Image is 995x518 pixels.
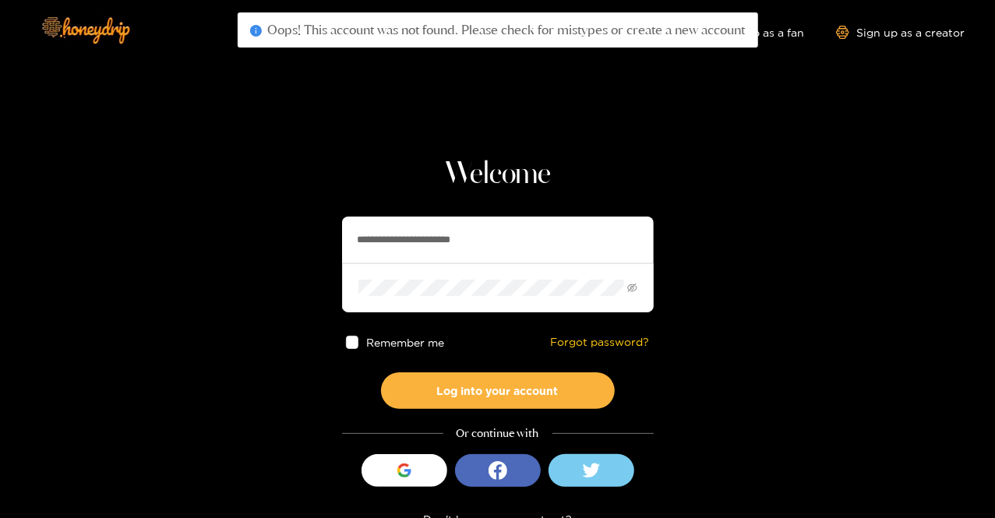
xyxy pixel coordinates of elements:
a: Sign up as a creator [836,26,965,39]
span: eye-invisible [627,283,637,293]
a: Forgot password? [551,336,650,349]
div: Or continue with [342,425,654,442]
span: Oops! This account was not found. Please check for mistypes or create a new account [268,22,746,37]
button: Log into your account [381,372,615,409]
h1: Welcome [342,156,654,193]
span: info-circle [250,25,262,37]
span: Remember me [366,337,444,348]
